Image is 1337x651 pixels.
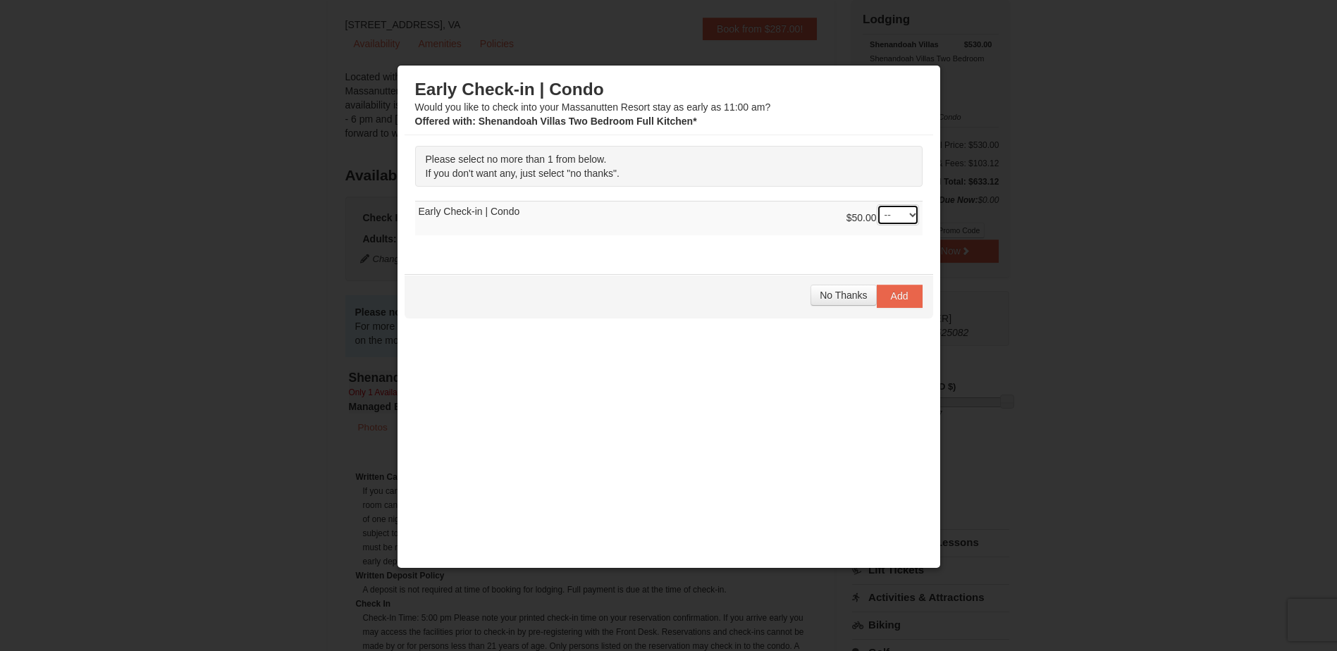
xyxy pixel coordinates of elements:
[811,285,876,306] button: No Thanks
[820,290,867,301] span: No Thanks
[415,79,923,128] div: Would you like to check into your Massanutten Resort stay as early as 11:00 am?
[426,168,620,179] span: If you don't want any, just select "no thanks".
[891,290,908,302] span: Add
[877,285,923,307] button: Add
[415,79,923,100] h3: Early Check-in | Condo
[426,154,607,165] span: Please select no more than 1 from below.
[415,116,697,127] strong: : Shenandoah Villas Two Bedroom Full Kitchen*
[415,116,473,127] span: Offered with
[846,204,919,232] div: $50.00
[415,201,923,236] td: Early Check-in | Condo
